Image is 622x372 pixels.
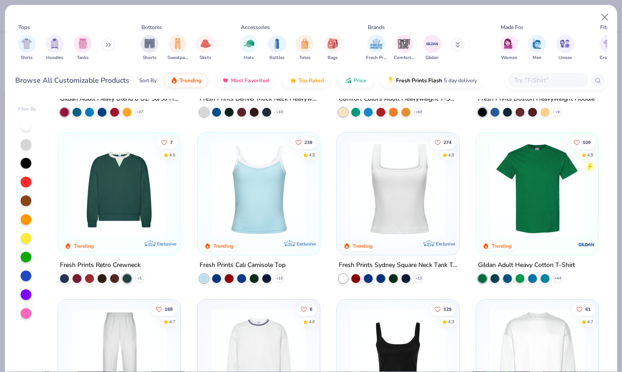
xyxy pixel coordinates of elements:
button: filter button [167,35,188,61]
button: Like [569,136,595,149]
button: filter button [366,35,387,61]
span: Unisex [558,55,572,61]
img: TopRated.gif [290,77,297,84]
span: Hats [244,55,254,61]
span: Exclusive [436,241,455,247]
span: 239 [304,140,312,145]
span: + 10 [276,110,282,115]
button: filter button [268,35,286,61]
button: filter button [141,35,158,61]
img: flash.gif [387,77,394,84]
button: Most Favorited [215,73,276,88]
span: Price [354,77,366,84]
span: + 15 [276,276,282,281]
div: filter for Hoodies [46,35,64,61]
span: Men [533,55,541,61]
span: Exclusive [297,241,316,247]
div: Fresh Prints Cali Camisole Top [200,260,285,271]
span: Most Favorited [231,77,269,84]
img: 9dea0d1f-2f87-4c6c-ba4e-a74ef73bda90 [67,142,171,237]
button: Like [157,136,177,149]
div: Fresh Prints Retro Crewneck [60,260,141,271]
span: 109 [583,140,591,145]
span: Trending [179,77,201,84]
span: Bags [328,55,338,61]
button: Like [151,303,177,315]
img: Tanks Image [78,38,88,49]
span: Bottles [269,55,285,61]
img: 63ed7c8a-03b3-4701-9f69-be4b1adc9c5f [450,142,554,237]
div: Comfort Colors Adult Heavyweight T-Shirt [339,93,457,105]
span: Tanks [77,55,89,61]
div: Browse All Customizable Products [15,75,129,86]
div: filter for Cropped [600,35,618,61]
div: filter for Comfort Colors [394,35,414,61]
div: filter for Skirts [196,35,214,61]
img: Totes Image [300,38,310,49]
span: + 37 [136,110,143,115]
button: Close [596,9,613,26]
img: 94a2aa95-cd2b-4983-969b-ecd512716e9a [346,142,450,237]
img: Unisex Image [560,38,570,49]
span: Gildan [426,55,439,61]
div: Sort By [139,76,157,85]
input: Try "T-Shirt" [513,75,582,85]
div: filter for Bags [324,35,342,61]
img: Men Image [532,38,542,49]
span: Fresh Prints [366,55,387,61]
button: filter button [394,35,414,61]
div: filter for Shorts [141,35,158,61]
div: Gildan Adult Heavy Cotton T-Shirt [478,260,575,271]
button: Like [430,136,456,149]
button: Like [572,303,595,315]
img: Comfort Colors Image [397,37,411,51]
div: 4.8 [448,152,454,159]
span: Skirts [200,55,211,61]
div: filter for Fresh Prints [366,35,387,61]
button: filter button [600,35,618,61]
img: Sweatpants Image [173,38,183,49]
button: Like [430,303,456,315]
button: Price [338,73,373,88]
span: + 60 [415,110,422,115]
div: Accessories [241,23,270,31]
img: 61d0f7fa-d448-414b-acbf-5d07f88334cb [311,142,415,237]
img: Gildan logo [578,236,596,254]
span: Sweatpants [167,55,188,61]
div: filter for Shirts [18,35,36,61]
img: most_fav.gif [222,77,229,84]
div: Fits [600,23,609,31]
div: Filter By [18,106,36,113]
button: Trending [164,73,208,88]
span: + 9 [555,110,560,115]
img: Hats Image [244,38,254,49]
span: 61 [585,307,591,311]
div: filter for Tanks [74,35,92,61]
div: filter for Bottles [268,35,286,61]
span: Shorts [143,55,157,61]
img: a25d9891-da96-49f3-a35e-76288174bf3a [207,142,311,237]
span: + 13 [415,276,422,281]
div: filter for Totes [296,35,314,61]
span: Totes [299,55,311,61]
div: 4.7 [169,318,175,325]
button: filter button [46,35,64,61]
button: filter button [18,35,36,61]
div: Fresh Prints Boston Heavyweight Hoodie [478,93,595,105]
div: Bottoms [141,23,162,31]
img: trending.gif [170,77,178,84]
div: Fresh Prints Sydney Square Neck Tank Top [339,260,457,271]
button: filter button [240,35,258,61]
span: 6 [309,307,312,311]
button: filter button [74,35,92,61]
div: Fresh Prints Denver Mock Neck Heavyweight Sweatshirt [200,93,318,105]
button: filter button [196,35,214,61]
button: Like [296,303,316,315]
button: Fresh Prints Flash5 day delivery [380,73,484,88]
button: filter button [296,35,314,61]
span: 5 day delivery [444,76,477,86]
button: Top Rated [283,73,331,88]
span: + 5 [137,276,142,281]
div: Made For [501,23,523,31]
button: filter button [556,35,574,61]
